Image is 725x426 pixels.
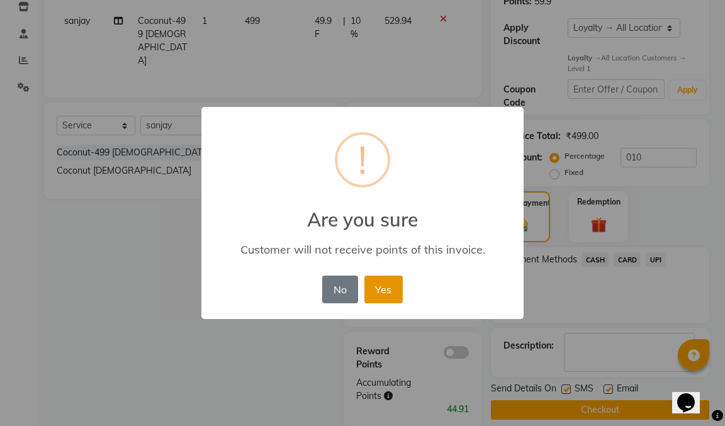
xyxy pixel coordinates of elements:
[672,376,712,413] iframe: chat widget
[220,242,505,257] div: Customer will not receive points of this invoice.
[201,193,524,231] h2: Are you sure
[322,276,357,303] button: No
[364,276,403,303] button: Yes
[358,135,367,185] div: !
